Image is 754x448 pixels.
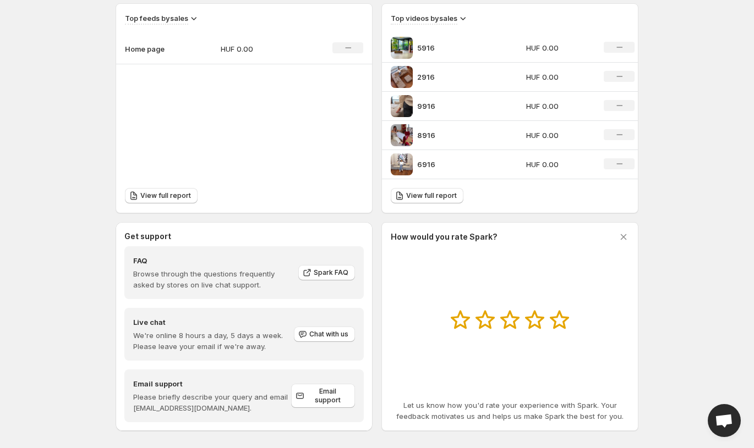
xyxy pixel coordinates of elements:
[708,404,741,437] a: Open chat
[526,159,591,170] p: HUF 0.00
[133,378,291,389] h4: Email support
[133,255,291,266] h4: FAQ
[314,268,348,277] span: Spark FAQ
[133,391,291,413] p: Please briefly describe your query and email [EMAIL_ADDRESS][DOMAIN_NAME].
[294,327,355,342] button: Chat with us
[133,330,293,352] p: We're online 8 hours a day, 5 days a week. Please leave your email if we're away.
[391,231,498,242] h3: How would you rate Spark?
[417,130,500,141] p: 8916
[391,400,629,422] p: Let us know how you'd rate your experience with Spark. Your feedback motivates us and helps us ma...
[526,130,591,141] p: HUF 0.00
[307,387,348,405] span: Email support
[391,95,413,117] img: 9916
[133,268,291,290] p: Browse through the questions frequently asked by stores on live chat support.
[406,191,457,200] span: View full report
[125,13,188,24] h3: Top feeds by sales
[298,265,355,280] a: Spark FAQ
[391,37,413,59] img: 5916
[309,330,348,339] span: Chat with us
[417,71,500,82] p: 2916
[291,384,355,408] a: Email support
[391,66,413,88] img: 2916
[417,159,500,170] p: 6916
[125,43,180,54] p: Home page
[391,124,413,146] img: 8916
[140,191,191,200] span: View full report
[133,317,293,328] h4: Live chat
[417,42,500,53] p: 5916
[417,101,500,112] p: 9916
[221,43,299,54] p: HUF 0.00
[526,101,591,112] p: HUF 0.00
[526,71,591,82] p: HUF 0.00
[391,188,463,203] a: View full report
[391,13,457,24] h3: Top videos by sales
[526,42,591,53] p: HUF 0.00
[125,188,198,203] a: View full report
[124,231,171,242] h3: Get support
[391,153,413,175] img: 6916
